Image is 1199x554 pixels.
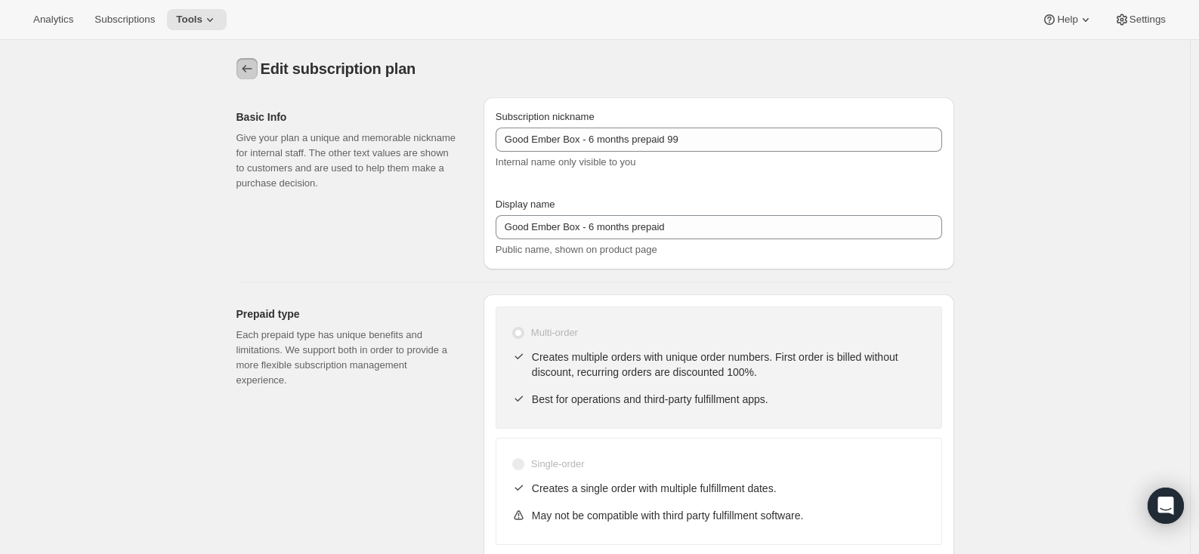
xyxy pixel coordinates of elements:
p: Best for operations and third-party fulfillment apps. [532,392,926,407]
p: Each prepaid type has unique benefits and limitations. We support both in order to provide a more... [236,328,459,388]
h2: Prepaid type [236,306,459,322]
span: Display name [496,199,555,210]
h2: Basic Info [236,109,459,125]
span: Edit subscription plan [261,60,416,77]
span: Tools [176,14,202,26]
span: Subscriptions [94,14,155,26]
button: Subscriptions [85,9,164,30]
span: Settings [1129,14,1166,26]
p: Creates a single order with multiple fulfillment dates. [532,481,926,496]
button: Help [1033,9,1102,30]
button: Analytics [24,9,82,30]
p: May not be compatible with third party fulfillment software. [532,508,926,523]
span: Single-order [531,458,585,469]
span: Help [1057,14,1077,26]
span: Multi-order [531,327,578,338]
input: Subscribe & Save [496,128,942,152]
div: Open Intercom Messenger [1148,488,1184,524]
input: Subscribe & Save [496,215,942,239]
button: Subscription plans [236,58,258,79]
span: Subscription nickname [496,111,595,122]
span: Internal name only visible to you [496,156,636,168]
span: Analytics [33,14,73,26]
button: Tools [167,9,227,30]
button: Settings [1105,9,1175,30]
p: Give your plan a unique and memorable nickname for internal staff. The other text values are show... [236,131,459,191]
p: Creates multiple orders with unique order numbers. First order is billed without discount, recurr... [532,349,926,380]
span: Public name, shown on product page [496,244,657,255]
